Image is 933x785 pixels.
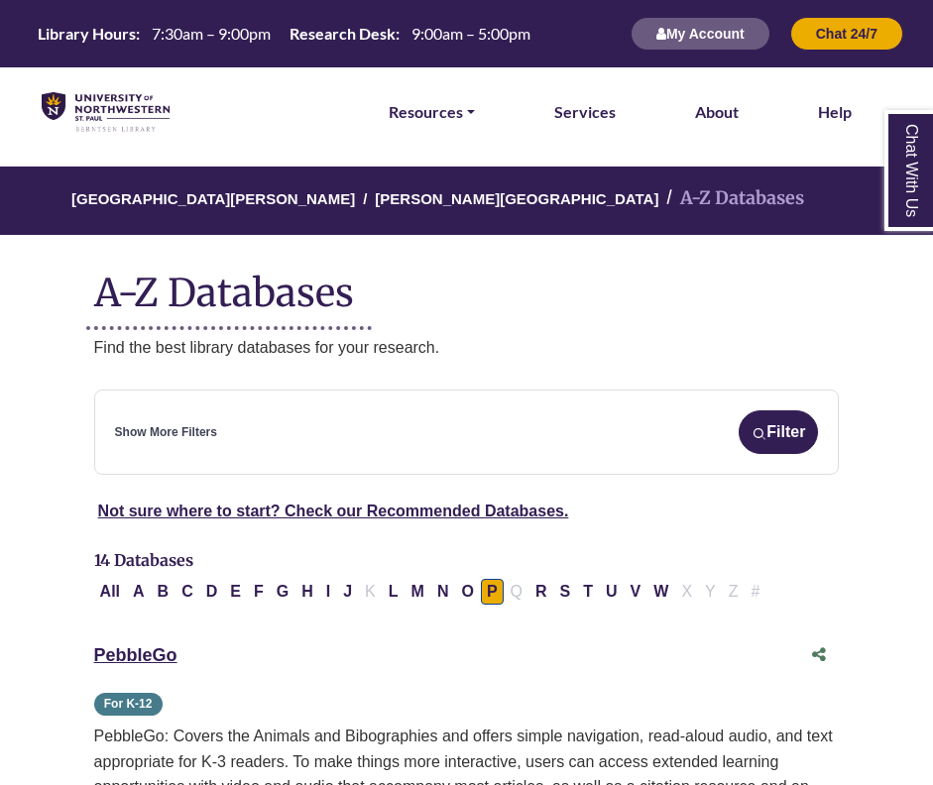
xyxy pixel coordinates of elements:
[94,335,840,361] p: Find the best library databases for your research.
[337,579,358,605] button: Filter Results J
[631,17,770,51] button: My Account
[282,23,401,44] th: Research Desk:
[127,579,151,605] button: Filter Results A
[200,579,224,605] button: Filter Results D
[625,579,647,605] button: Filter Results V
[30,23,538,42] table: Hours Today
[152,579,175,605] button: Filter Results B
[790,17,903,51] button: Chat 24/7
[431,579,455,605] button: Filter Results N
[94,579,126,605] button: All
[455,579,479,605] button: Filter Results O
[94,255,840,315] h1: A-Z Databases
[600,579,624,605] button: Filter Results U
[94,550,193,570] span: 14 Databases
[30,23,141,44] th: Library Hours:
[295,579,319,605] button: Filter Results H
[42,92,170,133] img: library_home
[554,579,577,605] button: Filter Results S
[152,24,271,43] span: 7:30am – 9:00pm
[481,579,504,605] button: Filter Results P
[554,99,616,125] a: Services
[175,579,199,605] button: Filter Results C
[739,410,818,454] button: Filter
[115,423,217,442] a: Show More Filters
[94,583,768,600] div: Alpha-list to filter by first letter of database name
[98,503,569,519] a: Not sure where to start? Check our Recommended Databases.
[248,579,270,605] button: Filter Results F
[647,579,674,605] button: Filter Results W
[271,579,294,605] button: Filter Results G
[94,693,163,716] span: For K-12
[320,579,336,605] button: Filter Results I
[224,579,247,605] button: Filter Results E
[658,184,804,213] li: A-Z Databases
[406,579,430,605] button: Filter Results M
[577,579,599,605] button: Filter Results T
[529,579,553,605] button: Filter Results R
[818,99,852,125] a: Help
[94,167,840,235] nav: breadcrumb
[30,23,538,46] a: Hours Today
[631,25,770,42] a: My Account
[411,24,530,43] span: 9:00am – 5:00pm
[375,187,658,207] a: [PERSON_NAME][GEOGRAPHIC_DATA]
[695,99,739,125] a: About
[94,645,177,665] a: PebbleGo
[790,25,903,42] a: Chat 24/7
[389,99,475,125] a: Resources
[383,579,405,605] button: Filter Results L
[71,187,355,207] a: [GEOGRAPHIC_DATA][PERSON_NAME]
[799,636,839,674] button: Share this database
